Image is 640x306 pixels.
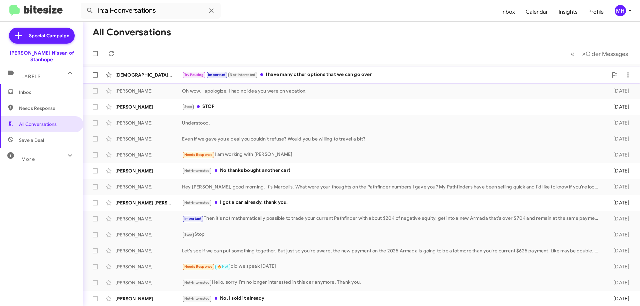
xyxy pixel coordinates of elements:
div: Stop [182,231,603,238]
div: [PERSON_NAME] [115,136,182,142]
div: No, I sold it already [182,295,603,302]
span: Needs Response [184,153,213,157]
div: Understood. [182,120,603,126]
a: Inbox [496,2,520,22]
div: I have many other options that we can go over [182,71,608,79]
div: Even if we gave you a deal you couldn't refuse? Would you be willing to travel a bit? [182,136,603,142]
div: [PERSON_NAME] [115,88,182,94]
div: [DATE] [603,199,635,206]
a: Profile [583,2,609,22]
div: I am working with [PERSON_NAME] [182,151,603,158]
a: Calendar [520,2,553,22]
span: Not-Interested [184,280,210,285]
div: No thanks bought another car! [182,167,603,174]
div: [DATE] [603,279,635,286]
div: did we speak [DATE] [182,263,603,270]
div: Let's see if we can put something together. But just so you're aware, the new payment on the 2025... [182,247,603,254]
div: Oh wow. I apologize. I had no idea you were on vacation. [182,88,603,94]
div: Hello, sorry I'm no longer interested in this car anymore. Thank you. [182,279,603,286]
div: [DATE] [603,231,635,238]
button: Previous [567,47,578,61]
h1: All Conversations [93,27,171,38]
span: Inbox [19,89,76,96]
div: [DATE] [603,136,635,142]
div: [PERSON_NAME] [115,263,182,270]
div: [DATE] [603,215,635,222]
div: [DATE] [603,183,635,190]
span: Try Pausing [184,73,204,77]
input: Search [81,3,221,19]
div: [PERSON_NAME] [115,295,182,302]
span: Needs Response [184,264,213,269]
div: [DATE] [603,247,635,254]
span: Save a Deal [19,137,44,144]
div: [DATE] [603,263,635,270]
span: « [571,50,574,58]
span: Important [184,216,202,221]
div: [DEMOGRAPHIC_DATA][PERSON_NAME] [115,72,182,78]
span: All Conversations [19,121,57,128]
div: Then it's not mathematically possible to trade your current Pathfinder with about $20K of negativ... [182,215,603,222]
div: STOP [182,103,603,111]
div: [PERSON_NAME] [115,152,182,158]
div: [DATE] [603,120,635,126]
div: [PERSON_NAME] [115,120,182,126]
span: Stop [184,232,192,237]
span: 🔥 Hot [217,264,228,269]
button: MH [609,5,633,16]
span: Important [208,73,225,77]
a: Insights [553,2,583,22]
span: Special Campaign [29,32,69,39]
span: Labels [21,74,41,80]
div: [DATE] [603,167,635,174]
div: [DATE] [603,104,635,110]
div: [PERSON_NAME] [115,183,182,190]
div: [DATE] [603,88,635,94]
div: Hey [PERSON_NAME], good morning. It's Marcelis. What were your thoughts on the Pathfinder numbers... [182,183,603,190]
span: Not-Interested [184,200,210,205]
div: [PERSON_NAME] [115,167,182,174]
span: Not-Interested [184,168,210,173]
div: [PERSON_NAME] [PERSON_NAME] [115,199,182,206]
div: [PERSON_NAME] [115,279,182,286]
span: More [21,156,35,162]
div: MH [615,5,626,16]
a: Special Campaign [9,28,75,44]
div: [PERSON_NAME] [115,231,182,238]
button: Next [578,47,632,61]
span: Stop [184,105,192,109]
div: [DATE] [603,295,635,302]
div: I got a car already, thank you. [182,199,603,206]
span: Not-Interested [230,73,255,77]
span: Not-Interested [184,296,210,301]
span: Older Messages [586,50,628,58]
span: Needs Response [19,105,76,112]
div: [PERSON_NAME] [115,215,182,222]
nav: Page navigation example [567,47,632,61]
div: [DATE] [603,152,635,158]
div: [PERSON_NAME] [115,104,182,110]
div: [PERSON_NAME] [115,247,182,254]
span: » [582,50,586,58]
